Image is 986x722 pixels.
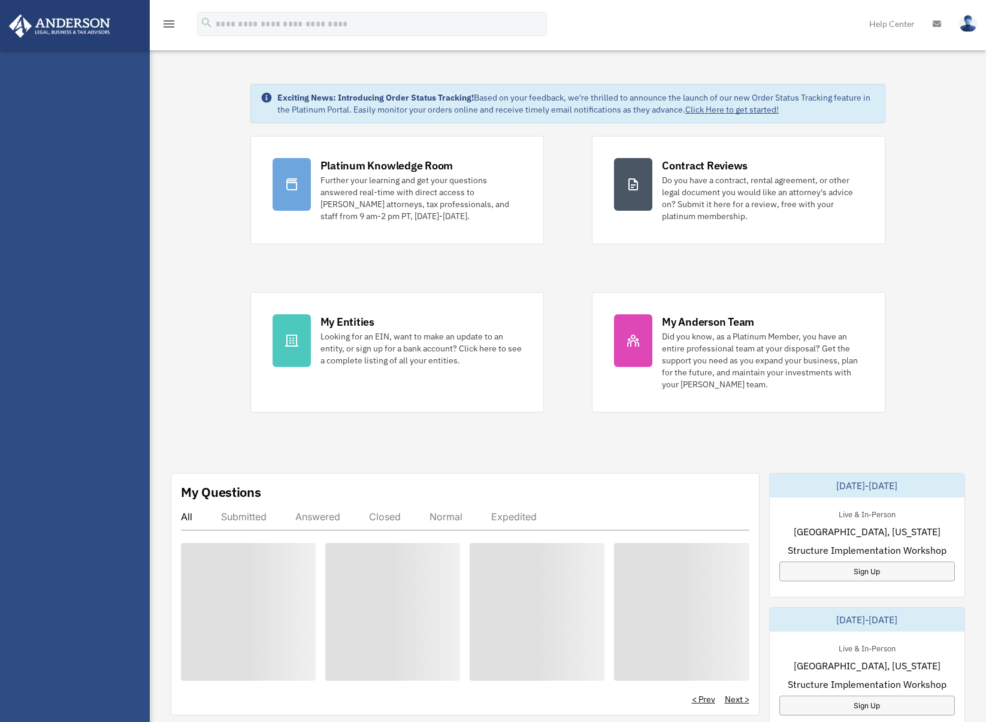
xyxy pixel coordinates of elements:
div: Further your learning and get your questions answered real-time with direct access to [PERSON_NAM... [320,174,522,222]
div: [DATE]-[DATE] [770,608,965,632]
div: My Entities [320,314,374,329]
div: Closed [369,511,401,523]
i: search [200,16,213,29]
span: Structure Implementation Workshop [788,677,946,691]
div: Platinum Knowledge Room [320,158,453,173]
a: My Anderson Team Did you know, as a Platinum Member, you have an entire professional team at your... [592,292,885,412]
div: My Questions [181,483,261,501]
strong: Exciting News: Introducing Order Status Tracking! [277,92,474,103]
div: Live & In-Person [829,507,905,520]
a: Next > [725,693,749,705]
a: Platinum Knowledge Room Further your learning and get your questions answered real-time with dire... [250,136,544,244]
div: My Anderson Team [662,314,754,329]
a: Sign Up [779,562,955,581]
div: All [181,511,192,523]
a: My Entities Looking for an EIN, want to make an update to an entity, or sign up for a bank accoun... [250,292,544,412]
a: Sign Up [779,696,955,715]
div: Expedited [491,511,537,523]
i: menu [162,17,176,31]
a: Contract Reviews Do you have a contract, rental agreement, or other legal document you would like... [592,136,885,244]
a: < Prev [692,693,715,705]
img: User Pic [959,15,977,32]
div: Normal [430,511,462,523]
span: [GEOGRAPHIC_DATA], [US_STATE] [794,659,940,673]
span: [GEOGRAPHIC_DATA], [US_STATE] [794,524,940,539]
div: [DATE]-[DATE] [770,474,965,497]
div: Looking for an EIN, want to make an update to an entity, or sign up for a bank account? Click her... [320,330,522,366]
div: Did you know, as a Platinum Member, you have an entire professional team at your disposal? Get th... [662,330,863,390]
a: Click Here to get started! [685,104,779,115]
div: Do you have a contract, rental agreement, or other legal document you would like an attorney's ad... [662,174,863,222]
div: Contract Reviews [662,158,748,173]
a: menu [162,21,176,31]
div: Submitted [221,511,267,523]
span: Structure Implementation Workshop [788,543,946,557]
img: Anderson Advisors Platinum Portal [5,14,114,38]
div: Based on your feedback, we're thrilled to announce the launch of our new Order Status Tracking fe... [277,92,876,116]
div: Answered [295,511,340,523]
div: Live & In-Person [829,641,905,654]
